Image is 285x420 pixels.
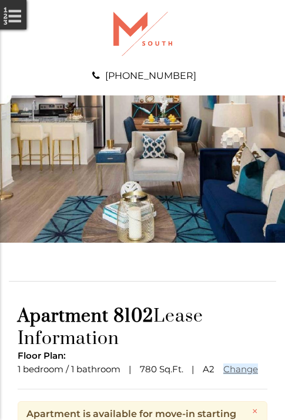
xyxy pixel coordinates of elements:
span: Apartment 8102 [18,305,153,328]
span: A2 [203,363,214,375]
span: Sq.Ft. [159,363,183,375]
a: × [252,405,259,417]
img: A graphic with a red M and the word SOUTH. [113,12,172,56]
span: Floor Plan: [18,350,66,361]
a: Change [223,363,258,375]
h1: Lease Information [18,305,267,350]
span: 780 [140,363,157,375]
a: [PHONE_NUMBER] [105,70,196,81]
span: 1 bedroom / 1 bathroom [18,363,120,375]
